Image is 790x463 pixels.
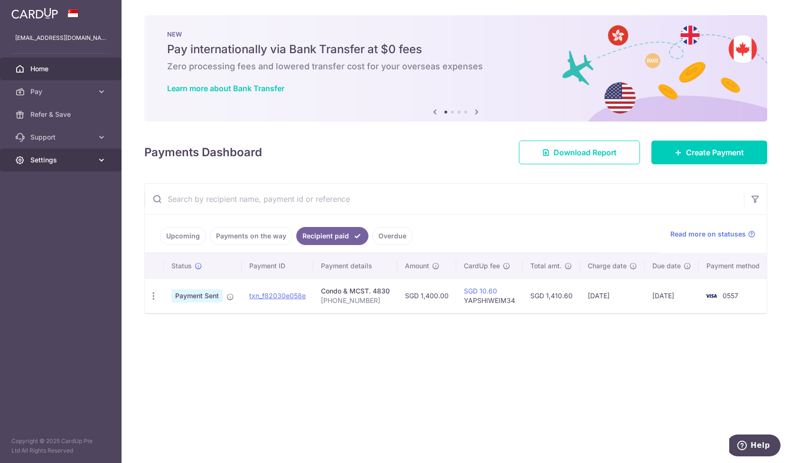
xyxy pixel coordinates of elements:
[405,261,429,271] span: Amount
[456,278,523,313] td: YAPSHIWEIM34
[321,296,390,305] p: [PHONE_NUMBER]
[167,42,744,57] h5: Pay internationally via Bank Transfer at $0 fees
[699,254,771,278] th: Payment method
[670,229,746,239] span: Read more on statuses
[171,261,192,271] span: Status
[167,61,744,72] h6: Zero processing fees and lowered transfer cost for your overseas expenses
[321,286,390,296] div: Condo & MCST. 4830
[15,33,106,43] p: [EMAIL_ADDRESS][DOMAIN_NAME]
[523,278,580,313] td: SGD 1,410.60
[145,184,744,214] input: Search by recipient name, payment id or reference
[30,132,93,142] span: Support
[313,254,397,278] th: Payment details
[519,141,640,164] a: Download Report
[210,227,292,245] a: Payments on the way
[30,87,93,96] span: Pay
[554,147,617,158] span: Download Report
[645,278,699,313] td: [DATE]
[652,261,681,271] span: Due date
[296,227,368,245] a: Recipient paid
[397,278,456,313] td: SGD 1,400.00
[464,287,497,295] a: SGD 10.60
[167,84,284,93] a: Learn more about Bank Transfer
[464,261,500,271] span: CardUp fee
[11,8,58,19] img: CardUp
[30,155,93,165] span: Settings
[651,141,767,164] a: Create Payment
[723,292,738,300] span: 0557
[249,292,306,300] a: txn_f82030e058e
[167,30,744,38] p: NEW
[702,290,721,302] img: Bank Card
[242,254,313,278] th: Payment ID
[30,110,93,119] span: Refer & Save
[144,144,262,161] h4: Payments Dashboard
[144,15,767,122] img: Bank transfer banner
[686,147,744,158] span: Create Payment
[670,229,755,239] a: Read more on statuses
[160,227,206,245] a: Upcoming
[729,435,781,458] iframe: Opens a widget where you can find more information
[30,64,93,74] span: Home
[580,278,645,313] td: [DATE]
[372,227,413,245] a: Overdue
[530,261,562,271] span: Total amt.
[588,261,627,271] span: Charge date
[171,289,223,302] span: Payment Sent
